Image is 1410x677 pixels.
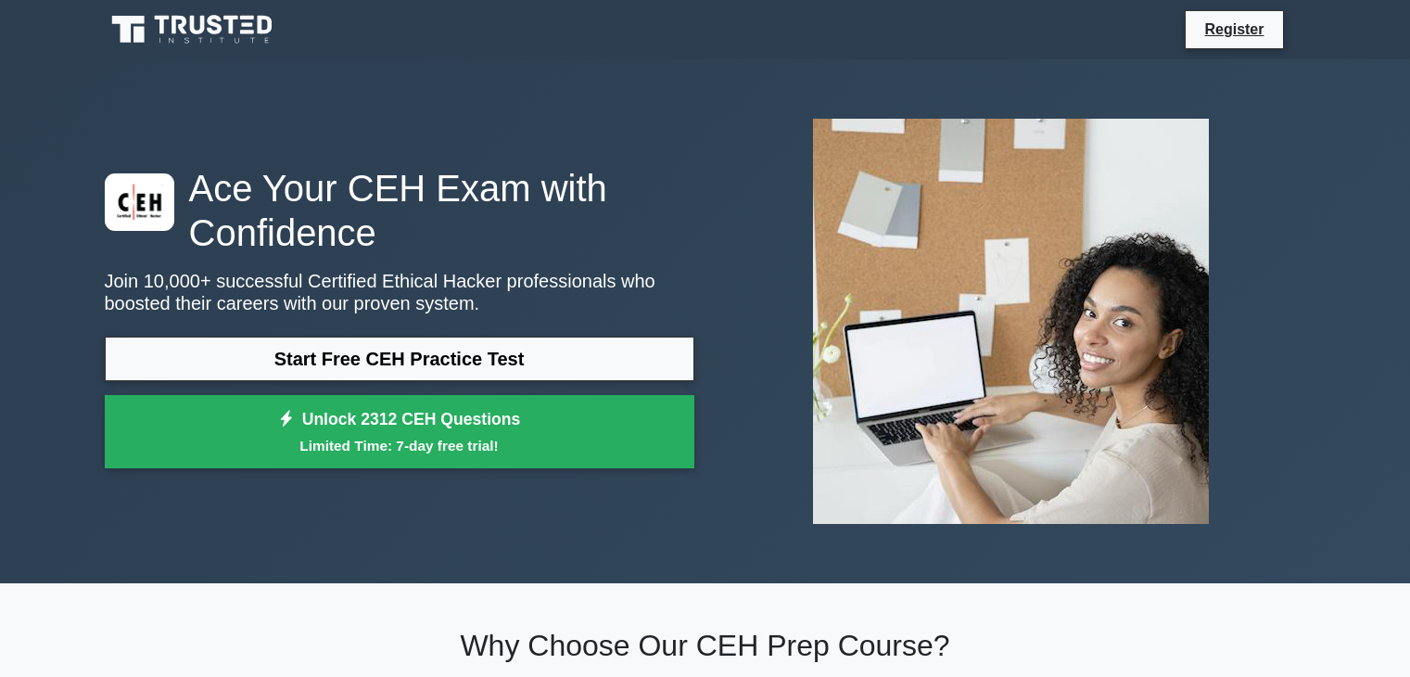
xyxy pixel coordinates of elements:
[105,628,1306,663] h2: Why Choose Our CEH Prep Course?
[128,435,671,456] small: Limited Time: 7-day free trial!
[1193,18,1275,41] a: Register
[105,166,694,255] h1: Ace Your CEH Exam with Confidence
[105,337,694,381] a: Start Free CEH Practice Test
[105,270,694,314] p: Join 10,000+ successful Certified Ethical Hacker professionals who boosted their careers with our...
[105,395,694,469] a: Unlock 2312 CEH QuestionsLimited Time: 7-day free trial!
